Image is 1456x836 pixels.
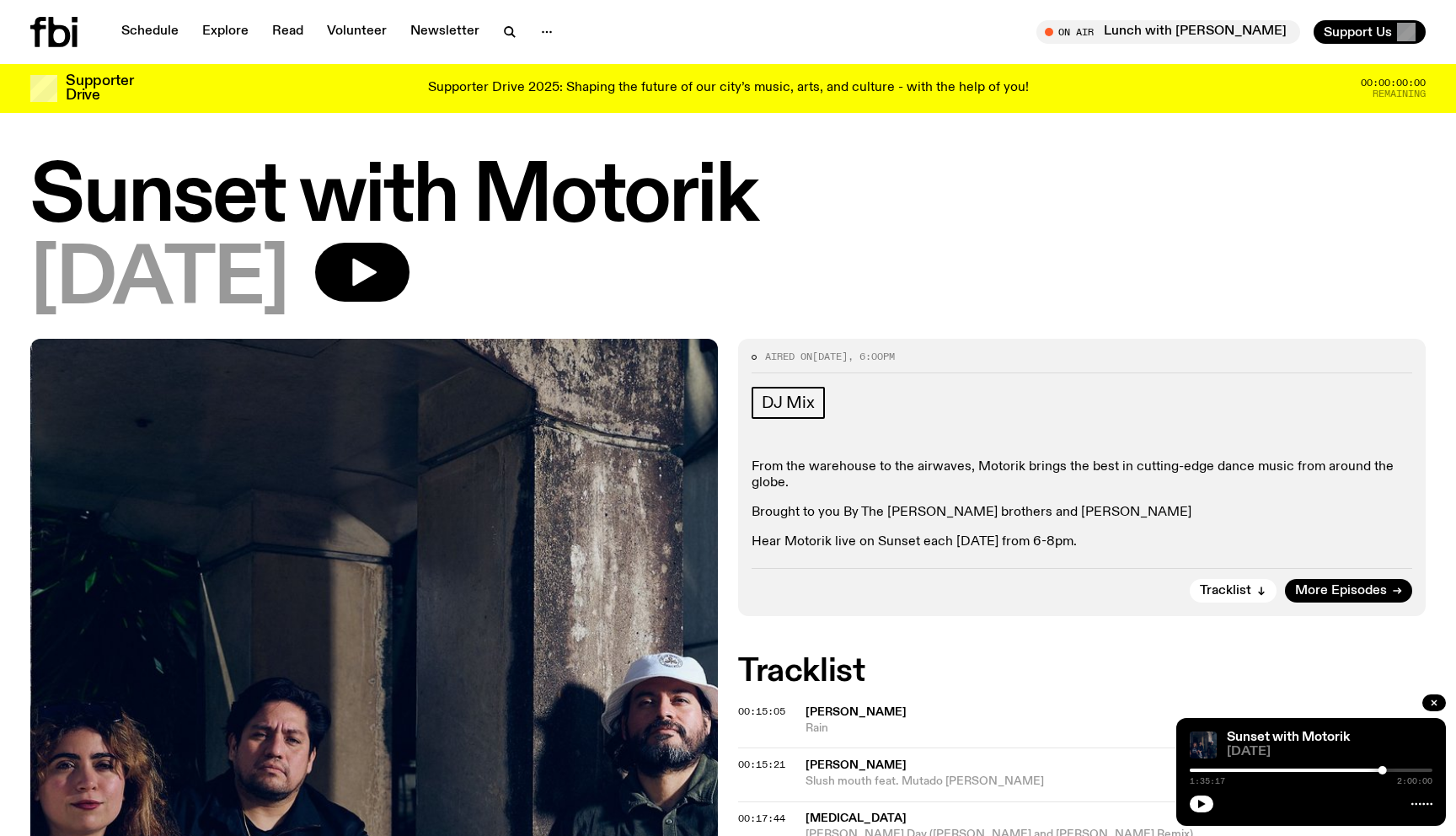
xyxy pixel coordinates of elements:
[806,774,1426,790] span: Slush mouth feat. Mutado [PERSON_NAME]
[30,243,288,319] span: [DATE]
[1361,78,1426,88] span: 00:00:00:00
[806,759,907,771] span: [PERSON_NAME]
[848,350,895,363] span: , 6:00pm
[1190,777,1225,785] span: 1:35:17
[752,505,1412,521] p: Brought to you By The [PERSON_NAME] brothers and [PERSON_NAME]
[752,534,1412,550] p: Hear Motorik live on Sunset each [DATE] from 6-8pm.
[1295,585,1387,598] span: More Episodes
[752,459,1412,491] p: From the warehouse to the airwaves, Motorik brings the best in cutting-edge dance music from arou...
[1285,579,1412,603] a: More Episodes
[1373,89,1426,99] span: Remaining
[1190,579,1277,603] button: Tracklist
[317,20,397,44] a: Volunteer
[812,350,848,363] span: [DATE]
[752,387,825,419] a: DJ Mix
[30,160,1426,236] h1: Sunset with Motorik
[738,760,785,769] button: 00:15:21
[262,20,313,44] a: Read
[111,20,189,44] a: Schedule
[738,814,785,823] button: 00:17:44
[192,20,259,44] a: Explore
[428,81,1029,96] p: Supporter Drive 2025: Shaping the future of our city’s music, arts, and culture - with the help o...
[1397,777,1432,785] span: 2:00:00
[806,706,907,718] span: [PERSON_NAME]
[762,394,815,412] span: DJ Mix
[738,812,785,825] span: 00:17:44
[806,812,907,824] span: [MEDICAL_DATA]
[1036,20,1300,44] button: On AirLunch with [PERSON_NAME]
[1324,24,1392,40] span: Support Us
[765,350,812,363] span: Aired on
[738,758,785,771] span: 00:15:21
[400,20,490,44] a: Newsletter
[738,707,785,716] button: 00:15:05
[66,74,133,103] h3: Supporter Drive
[806,721,1426,737] span: Rain
[1314,20,1426,44] button: Support Us
[1200,585,1251,598] span: Tracklist
[738,705,785,718] span: 00:15:05
[738,656,1426,687] h2: Tracklist
[1227,731,1350,744] a: Sunset with Motorik
[1227,746,1432,758] span: [DATE]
